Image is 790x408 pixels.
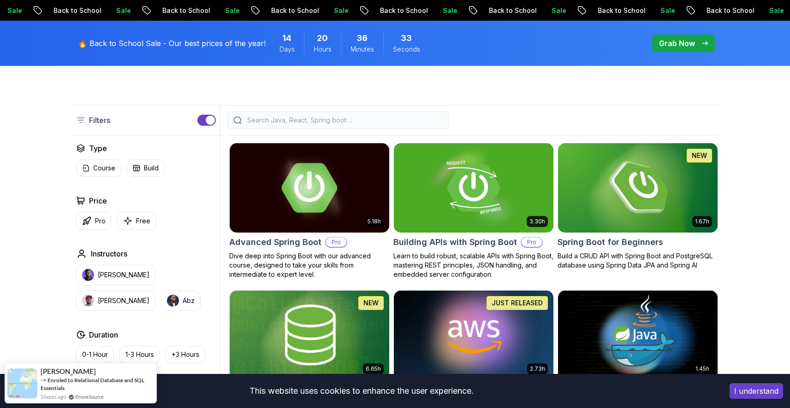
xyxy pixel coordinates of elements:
p: 1.45h [695,365,709,373]
p: JUST RELEASED [492,298,543,308]
p: NEW [363,298,379,308]
img: Docker for Java Developers card [558,291,718,380]
span: 33 Seconds [401,32,412,45]
span: Seconds [393,45,420,54]
h2: Building APIs with Spring Boot [393,236,517,249]
span: 3 hours ago [41,393,66,401]
p: Back to School [370,6,433,15]
img: Spring Boot for Beginners card [558,143,718,233]
p: Build a CRUD API with Spring Boot and PostgreSQL database using Spring Data JPA and Spring AI [558,251,718,270]
a: ProveSource [75,393,104,401]
p: Filters [89,115,110,126]
p: Pro [95,216,106,226]
p: 2.73h [530,365,545,373]
span: 36 Minutes [356,32,368,45]
p: Back to School [588,6,650,15]
div: This website uses cookies to enhance the user experience. [7,381,716,401]
h2: Price [89,195,107,206]
span: -> [41,376,47,384]
p: Back to School [152,6,215,15]
img: Building APIs with Spring Boot card [394,143,553,233]
p: +3 Hours [172,350,199,359]
img: instructor img [167,295,179,307]
button: Course [76,159,121,177]
p: Back to School [696,6,759,15]
span: [PERSON_NAME] [41,367,96,375]
span: Days [279,45,295,54]
p: Sale [215,6,244,15]
p: Pro [522,238,542,247]
button: instructor img[PERSON_NAME] [76,291,155,311]
a: Enroled to Relational Database and SQL Essentials [41,377,144,391]
p: Back to School [479,6,541,15]
input: Search Java, React, Spring boot ... [245,116,443,125]
p: 0-1 Hour [82,350,108,359]
button: instructor img[PERSON_NAME] [76,265,155,285]
p: Sale [759,6,789,15]
button: Free [117,212,156,230]
p: 5.18h [368,218,381,225]
button: 0-1 Hour [76,346,114,363]
button: Build [127,159,165,177]
p: Sale [324,6,353,15]
p: Sale [433,6,462,15]
p: Build [144,163,159,173]
p: Course [93,163,115,173]
button: instructor imgAbz [161,291,201,311]
p: Grab Now [659,38,695,49]
p: 1.67h [695,218,709,225]
span: Hours [314,45,332,54]
p: Free [136,216,150,226]
img: instructor img [82,295,94,307]
span: 14 Days [282,32,291,45]
p: Dive deep into Spring Boot with our advanced course, designed to take your skills from intermedia... [229,251,390,279]
img: Advanced Spring Boot card [226,141,393,234]
h2: Duration [89,329,118,340]
p: Abz [183,296,195,305]
p: Back to School [43,6,106,15]
h2: Advanced Spring Boot [229,236,321,249]
img: AWS for Developers card [394,291,553,380]
a: Building APIs with Spring Boot card3.30hBuilding APIs with Spring BootProLearn to build robust, s... [393,143,554,279]
img: provesource social proof notification image [7,368,37,398]
p: Sale [541,6,571,15]
img: Spring Data JPA card [230,291,389,380]
p: 3.30h [529,218,545,225]
p: NEW [692,151,707,160]
p: 6.65h [366,365,381,373]
a: Spring Boot for Beginners card1.67hNEWSpring Boot for BeginnersBuild a CRUD API with Spring Boot ... [558,143,718,270]
p: [PERSON_NAME] [98,296,149,305]
p: Learn to build robust, scalable APIs with Spring Boot, mastering REST principles, JSON handling, ... [393,251,554,279]
p: Sale [650,6,680,15]
p: [PERSON_NAME] [98,270,149,280]
button: 1-3 Hours [119,346,160,363]
a: Advanced Spring Boot card5.18hAdvanced Spring BootProDive deep into Spring Boot with our advanced... [229,143,390,279]
p: 🔥 Back to School Sale - Our best prices of the year! [78,38,266,49]
span: Minutes [350,45,374,54]
button: Accept cookies [730,383,783,399]
p: Pro [326,238,346,247]
p: 1-3 Hours [125,350,154,359]
p: Sale [106,6,136,15]
button: +3 Hours [166,346,205,363]
img: instructor img [82,269,94,281]
button: Pro [76,212,112,230]
h2: Spring Boot for Beginners [558,236,663,249]
h2: Instructors [91,248,127,259]
span: 20 Hours [317,32,328,45]
h2: Type [89,143,107,154]
p: Back to School [261,6,324,15]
